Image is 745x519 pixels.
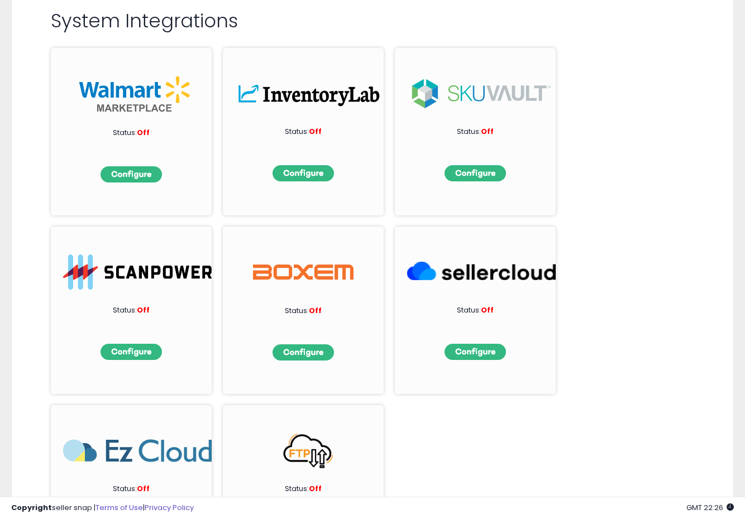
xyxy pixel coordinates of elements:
[423,127,528,137] p: Status:
[79,305,184,316] p: Status:
[251,306,356,316] p: Status:
[251,127,356,137] p: Status:
[445,165,506,181] img: configbtn.png
[11,503,194,513] div: seller snap | |
[235,433,384,468] img: FTP_266x63.png
[253,254,354,290] img: Boxem Logo
[51,11,694,31] h2: System Integrations
[309,126,322,137] span: Off
[11,502,52,513] strong: Copyright
[137,305,150,315] span: Off
[686,502,734,513] span: 2025-10-12 22:26 GMT
[445,344,506,360] img: configbtn.png
[101,166,162,182] img: configbtn.png
[79,76,190,112] img: walmart_int.png
[79,128,184,138] p: Status:
[481,305,494,315] span: Off
[309,483,322,494] span: Off
[95,502,143,513] a: Terms of Use
[137,127,150,138] span: Off
[79,484,184,494] p: Status:
[273,165,334,181] img: configbtn.png
[251,484,356,494] p: Status:
[273,344,334,361] img: configbtn.png
[481,126,494,137] span: Off
[309,305,322,316] span: Off
[63,433,212,468] img: EzCloud_266x63.png
[423,305,528,316] p: Status:
[407,254,556,290] img: SellerCloud_266x63.png
[63,254,212,290] img: ScanPower-logo.png
[235,76,384,111] img: inv.png
[101,344,162,360] img: configbtn.png
[137,483,150,494] span: Off
[407,76,556,111] img: sku.png
[145,502,194,513] a: Privacy Policy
